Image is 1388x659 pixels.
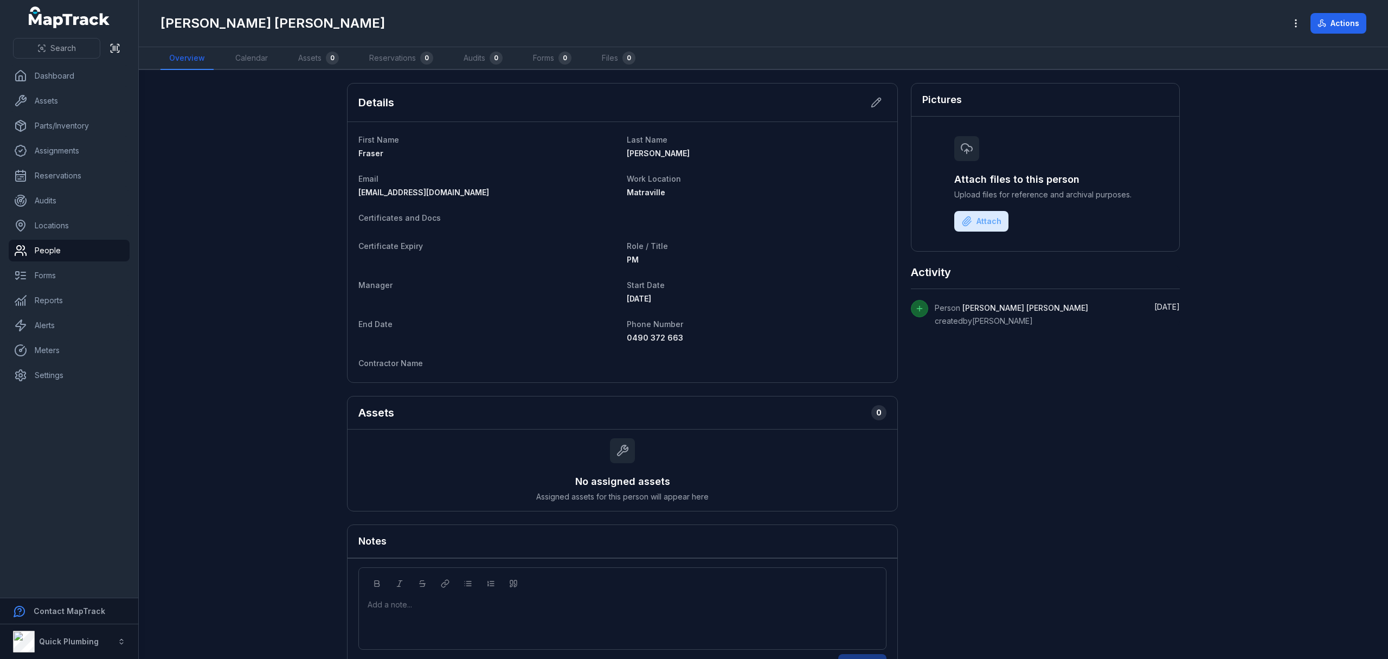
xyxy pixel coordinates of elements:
a: Dashboard [9,65,130,87]
div: 0 [326,52,339,65]
span: Manager [358,280,393,290]
span: [DATE] [627,294,651,303]
h2: Assets [358,405,394,420]
span: Phone Number [627,319,683,329]
span: Certificates and Docs [358,213,441,222]
a: Locations [9,215,130,236]
a: Overview [160,47,214,70]
span: Person created by [PERSON_NAME] [935,303,1088,325]
a: Forms [9,265,130,286]
span: Role / Title [627,241,668,251]
button: Actions [1310,13,1366,34]
a: Calendar [227,47,277,70]
a: MapTrack [29,7,110,28]
a: Settings [9,364,130,386]
span: Email [358,174,378,183]
span: Fraser [358,149,383,158]
span: Contractor Name [358,359,423,368]
time: 09/10/2025, 10:16:18 am [1154,302,1180,311]
h1: [PERSON_NAME] [PERSON_NAME] [160,15,385,32]
a: Reservations0 [361,47,442,70]
a: Audits [9,190,130,212]
a: Meters [9,340,130,361]
div: 0 [871,405,886,420]
span: [PERSON_NAME] [PERSON_NAME] [962,303,1088,312]
h3: Attach files to this person [954,172,1136,187]
span: 0490 372 663 [627,333,683,342]
span: Last Name [627,135,667,144]
span: [PERSON_NAME] [627,149,690,158]
div: 0 [622,52,635,65]
span: PM [627,255,639,264]
span: Assigned assets for this person will appear here [536,491,709,502]
strong: Contact MapTrack [34,606,105,616]
div: 0 [558,52,571,65]
a: Files0 [593,47,644,70]
span: Matraville [627,188,665,197]
span: [EMAIL_ADDRESS][DOMAIN_NAME] [358,188,489,197]
h2: Details [358,95,394,110]
a: Reports [9,290,130,311]
h3: Notes [358,534,387,549]
a: Reservations [9,165,130,187]
span: First Name [358,135,399,144]
span: Search [50,43,76,54]
a: Parts/Inventory [9,115,130,137]
span: Upload files for reference and archival purposes. [954,189,1136,200]
span: Start Date [627,280,665,290]
strong: Quick Plumbing [39,637,99,646]
span: Work Location [627,174,681,183]
a: Assets0 [290,47,348,70]
span: [DATE] [1154,302,1180,311]
a: Forms0 [524,47,580,70]
div: 0 [490,52,503,65]
a: Alerts [9,315,130,336]
a: Audits0 [455,47,511,70]
h2: Activity [911,265,951,280]
button: Search [13,38,100,59]
h3: No assigned assets [575,474,670,489]
a: People [9,240,130,261]
span: End Date [358,319,393,329]
a: Assignments [9,140,130,162]
time: 09/10/2025, 12:00:00 am [627,294,651,303]
button: Attach [954,211,1008,232]
a: Assets [9,90,130,112]
span: Certificate Expiry [358,241,423,251]
h3: Pictures [922,92,962,107]
div: 0 [420,52,433,65]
